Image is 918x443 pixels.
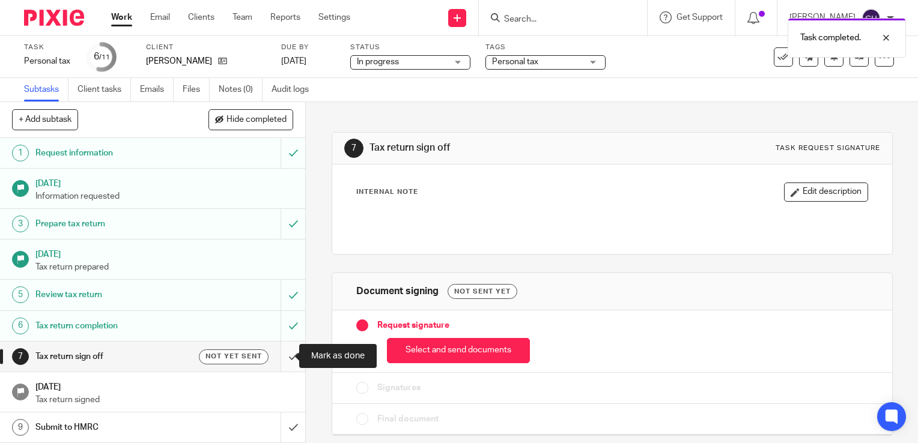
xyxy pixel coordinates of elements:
h1: Prepare tax return [35,215,191,233]
img: Pixie [24,10,84,26]
a: Reports [270,11,300,23]
h1: Tax return completion [35,317,191,335]
h1: Tax return sign off [369,142,637,154]
label: Due by [281,43,335,52]
h1: Request information [35,144,191,162]
h1: Submit to HMRC [35,418,191,436]
div: 3 [12,215,29,232]
a: Notes (0) [219,78,263,101]
button: + Add subtask [12,109,78,130]
label: Task [24,43,72,52]
button: Edit description [784,182,868,202]
p: Task completed. [800,32,861,44]
h1: [DATE] [35,246,294,261]
p: Tax return prepared [35,261,294,273]
h1: Document signing [356,285,439,298]
span: Request signature [377,319,449,331]
a: Files [183,78,210,101]
div: Personal tax [24,55,72,67]
a: Audit logs [272,78,318,101]
h1: Review tax return [35,286,191,304]
label: Client [146,43,266,52]
a: Work [111,11,132,23]
span: Not yet sent [205,351,262,361]
img: svg%3E [862,8,881,28]
p: [PERSON_NAME] [146,55,212,67]
div: Task request signature [776,143,880,153]
a: Team [233,11,252,23]
div: Not sent yet [448,284,517,299]
div: 9 [12,419,29,436]
button: Hide completed [208,109,293,130]
div: 5 [12,286,29,303]
div: 6 [12,318,29,334]
span: Final document [377,413,439,425]
a: Emails [140,78,174,101]
a: Client tasks [78,78,131,101]
a: Settings [318,11,350,23]
span: Personal tax [492,58,538,66]
span: [DATE] [281,57,306,65]
a: Subtasks [24,78,68,101]
h1: Tax return sign off [35,348,191,366]
h1: [DATE] [35,175,294,190]
h1: [DATE] [35,378,294,393]
small: /11 [99,54,110,61]
a: Clients [188,11,214,23]
a: Email [150,11,170,23]
div: 6 [94,50,110,64]
p: Internal Note [356,187,418,197]
div: 1 [12,145,29,161]
p: Information requested [35,190,294,202]
span: Hide completed [226,115,287,125]
div: 7 [12,348,29,365]
div: 7 [344,139,363,158]
span: In progress [357,58,399,66]
p: Tax return signed [35,394,294,406]
label: Status [350,43,470,52]
span: Signatures [377,382,421,394]
button: Select and send documents [387,338,530,364]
